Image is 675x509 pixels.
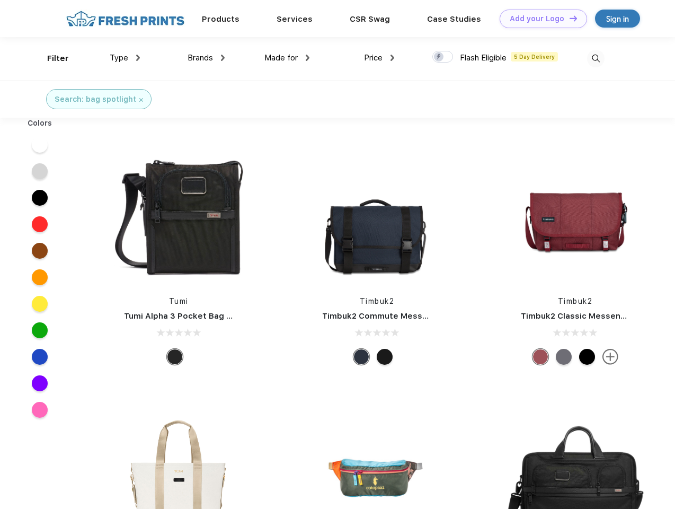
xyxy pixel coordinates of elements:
div: Eco Nautical [353,349,369,365]
span: Flash Eligible [460,53,507,63]
a: Timbuk2 [558,297,593,305]
img: filter_cancel.svg [139,98,143,102]
img: func=resize&h=266 [306,144,447,285]
a: Tumi Alpha 3 Pocket Bag Small [124,311,248,321]
a: Timbuk2 [360,297,395,305]
span: 5 Day Delivery [511,52,558,62]
div: Eco Black [579,349,595,365]
img: func=resize&h=266 [108,144,249,285]
div: Colors [20,118,60,129]
div: Filter [47,52,69,65]
a: Timbuk2 Commute Messenger Bag [322,311,464,321]
span: Made for [264,53,298,63]
span: Type [110,53,128,63]
span: Brands [188,53,213,63]
img: dropdown.png [136,55,140,61]
a: Products [202,14,239,24]
div: Search: bag spotlight [55,94,136,105]
img: DT [570,15,577,21]
img: dropdown.png [390,55,394,61]
img: dropdown.png [306,55,309,61]
div: Eco Black [377,349,393,365]
div: Add your Logo [510,14,564,23]
img: fo%20logo%202.webp [63,10,188,28]
div: Eco Army Pop [556,349,572,365]
a: Tumi [169,297,189,305]
div: Black [167,349,183,365]
div: Sign in [606,13,629,25]
span: Price [364,53,383,63]
a: Sign in [595,10,640,28]
img: desktop_search.svg [587,50,605,67]
img: dropdown.png [221,55,225,61]
a: Timbuk2 Classic Messenger Bag [521,311,652,321]
div: Eco Collegiate Red [532,349,548,365]
img: more.svg [602,349,618,365]
img: func=resize&h=266 [505,144,646,285]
